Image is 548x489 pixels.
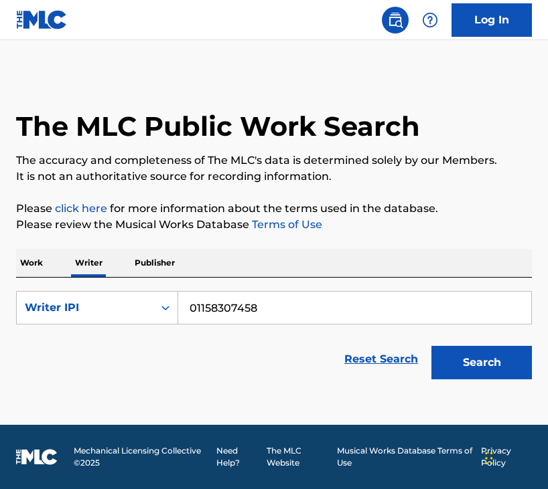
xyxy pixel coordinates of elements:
[481,425,548,489] iframe: Chat Widget
[16,291,532,386] form: Search Form
[16,201,532,217] p: Please for more information about the terms used in the database.
[387,12,403,28] img: search
[131,249,179,277] p: Publisher
[249,218,322,231] a: Terms of Use
[422,12,438,28] img: help
[55,202,107,215] a: click here
[25,300,145,316] div: Writer IPI
[485,438,493,478] div: Drag
[337,445,473,469] a: Musical Works Database Terms of Use
[431,346,532,379] button: Search
[71,249,107,277] p: Writer
[16,249,47,277] p: Work
[16,169,532,185] p: It is not an authoritative source for recording information.
[216,445,259,469] a: Need Help?
[338,345,425,374] a: Reset Search
[16,153,532,169] p: The accuracy and completeness of The MLC's data is determined solely by our Members.
[452,3,532,37] a: Log In
[74,445,208,469] span: Mechanical Licensing Collective © 2025
[16,10,68,29] img: MLC Logo
[267,445,329,469] a: The MLC Website
[16,217,532,233] p: Please review the Musical Works Database
[16,110,420,143] h1: The MLC Public Work Search
[382,7,409,33] a: Public Search
[417,7,443,33] div: Help
[16,449,58,465] img: logo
